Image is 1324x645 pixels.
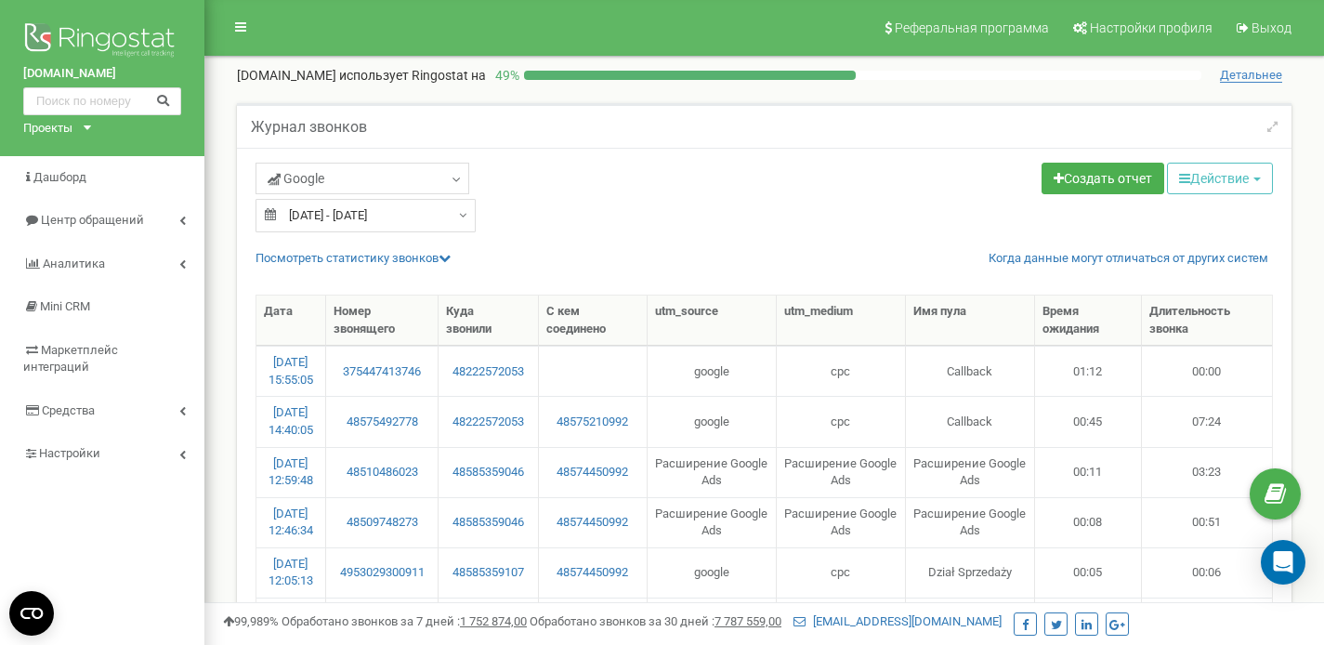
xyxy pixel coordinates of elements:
td: cpc [777,346,906,396]
p: [DOMAIN_NAME] [237,66,486,85]
span: Настройки [39,446,100,460]
th: Время ожидания [1035,296,1142,346]
span: Дашборд [33,170,86,184]
div: Open Intercom Messenger [1261,540,1305,585]
span: Центр обращений [41,213,144,227]
h5: Журнал звонков [251,119,367,136]
th: Имя пула [906,296,1035,346]
a: 48574450992 [546,464,638,481]
a: 48574450992 [546,564,638,582]
td: 00:08 [1035,497,1142,547]
th: Длительность звонка [1142,296,1272,346]
td: 00:00 [1142,346,1272,396]
a: 48585359046 [446,514,531,532]
a: 48222572053 [446,414,531,431]
a: [EMAIL_ADDRESS][DOMAIN_NAME] [793,614,1002,628]
td: google [648,547,777,598]
td: 00:51 [1142,497,1272,547]
td: Расширение Google Ads [777,497,906,547]
span: Детальнее [1220,68,1282,83]
a: 48585359046 [446,464,531,481]
a: [DATE] 12:46:34 [269,507,313,538]
th: С кем соединено [539,296,647,346]
td: 07:24 [1142,396,1272,446]
a: 4953029300911 [334,564,431,582]
div: Проекты [23,120,72,138]
a: [DATE] 14:40:05 [269,405,313,437]
td: Расширение Google Ads [906,447,1035,497]
span: Mini CRM [40,299,90,313]
td: Расширение Google Ads [777,447,906,497]
span: Маркетплейс интеграций [23,343,118,375]
a: [DATE] 12:05:13 [269,557,313,588]
th: Номер звонящего [326,296,439,346]
th: Куда звонили [439,296,539,346]
span: 99,989% [223,614,279,628]
td: 03:23 [1142,447,1272,497]
td: Расширение Google Ads [906,497,1035,547]
th: utm_medium [777,296,906,346]
td: Расширение Google Ads [648,497,777,547]
span: Обработано звонков за 7 дней : [282,614,527,628]
a: 48222572053 [446,363,531,381]
u: 1 752 874,00 [460,614,527,628]
td: Callback [906,396,1035,446]
td: 00:11 [1035,447,1142,497]
td: Расширение Google Ads [648,447,777,497]
a: 48510486023 [334,464,431,481]
span: Обработано звонков за 30 дней : [530,614,781,628]
a: 48575492778 [334,414,431,431]
a: Создать отчет [1042,163,1164,194]
th: utm_source [648,296,777,346]
td: 00:05 [1035,547,1142,598]
td: google [648,346,777,396]
img: Ringostat logo [23,19,181,65]
span: Выход [1252,20,1291,35]
button: Open CMP widget [9,591,54,636]
td: 01:12 [1035,346,1142,396]
span: Google [268,169,324,188]
input: Поиск по номеру [23,87,181,115]
span: Средства [42,403,95,417]
a: 48585359107 [446,564,531,582]
th: Дата [256,296,326,346]
p: 49 % [486,66,524,85]
a: [DATE] 12:59:48 [269,456,313,488]
td: cpc [777,547,906,598]
td: Callback [906,346,1035,396]
button: Действие [1167,163,1273,194]
a: [DATE] 15:55:05 [269,355,313,387]
td: 00:06 [1142,547,1272,598]
td: Dział Sprzedaży [906,547,1035,598]
a: Посмотреть cтатистику звонков [256,251,451,265]
td: 00:45 [1035,396,1142,446]
a: Когда данные могут отличаться от других систем [989,250,1268,268]
td: google [648,396,777,446]
span: Настройки профиля [1090,20,1213,35]
a: [DOMAIN_NAME] [23,65,181,83]
u: 7 787 559,00 [714,614,781,628]
span: использует Ringostat на [339,68,486,83]
span: Аналитика [43,257,105,270]
a: 48509748273 [334,514,431,532]
td: cpc [777,396,906,446]
a: 375447413746 [334,363,431,381]
a: 48574450992 [546,514,638,532]
a: Google [256,163,469,194]
a: 48575210992 [546,414,638,431]
span: Реферальная программа [895,20,1049,35]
